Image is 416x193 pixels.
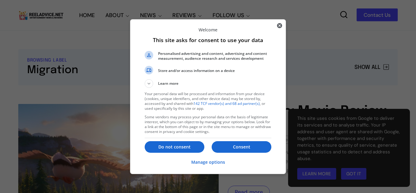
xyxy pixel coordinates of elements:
[212,141,271,153] button: Consent
[145,115,271,134] p: Some vendors may process your personal data on the basis of legitimate interest, which you can ob...
[158,51,271,61] span: Personalised advertising and content, advertising and content measurement, audience research and ...
[130,19,286,174] div: This site asks for consent to use your data
[158,81,178,88] span: Learn more
[158,68,271,73] span: Store and/or access information on a device
[145,144,204,150] p: Do not consent
[145,79,271,88] button: Learn more
[145,36,271,44] h1: This site asks for consent to use your data
[193,101,260,106] a: 142 TCF vendor(s) and 68 ad partner(s)
[212,144,271,150] p: Consent
[191,156,225,169] button: Manage options
[191,159,225,165] p: Manage options
[273,20,286,32] button: Close
[145,91,271,111] p: Your personal data will be processed and information from your device (cookies, unique identifier...
[145,27,271,33] p: Welcome
[145,141,204,153] button: Do not consent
